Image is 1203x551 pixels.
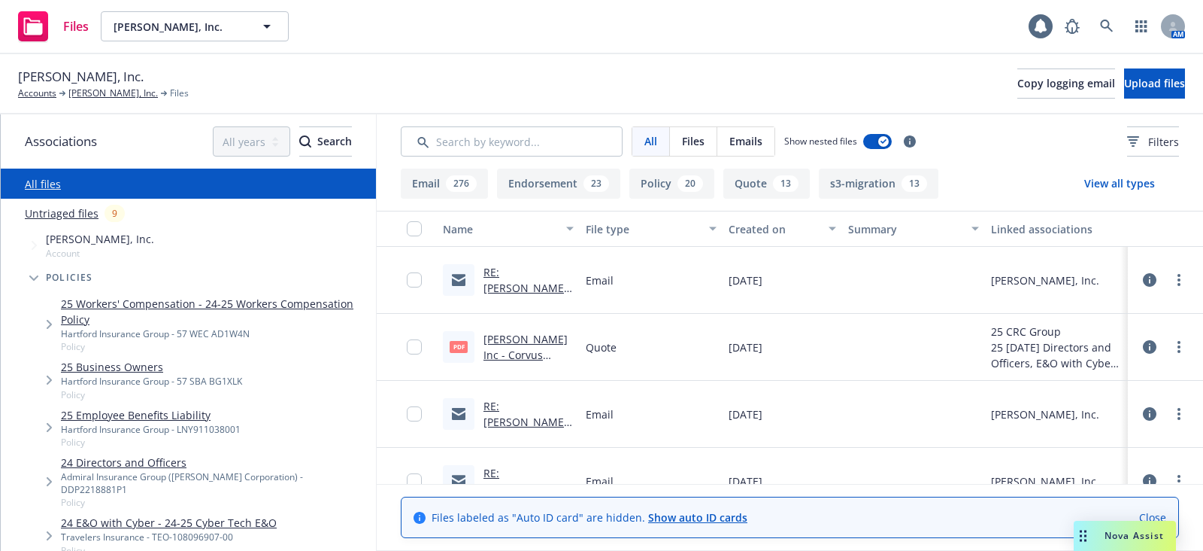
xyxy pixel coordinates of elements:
span: [DATE] [729,473,762,489]
a: Search [1092,11,1122,41]
button: Quote [723,169,810,199]
div: Drag to move [1074,521,1092,551]
a: 24 E&O with Cyber - 24-25 Cyber Tech E&O [61,515,277,531]
a: Close [1139,510,1166,525]
span: Filters [1148,134,1179,150]
button: Linked associations [985,211,1128,247]
button: Endorsement [497,169,620,199]
a: more [1170,338,1188,356]
a: Accounts [18,87,56,100]
a: more [1170,271,1188,289]
span: [DATE] [729,339,762,355]
span: Account [46,247,154,260]
span: Emails [729,133,762,149]
a: Report a Bug [1057,11,1087,41]
div: Hartford Insurance Group - 57 WEC AD1W4N [61,327,370,340]
button: Email [401,169,488,199]
div: Hartford Insurance Group - 57 SBA BG1XLK [61,375,242,388]
a: All files [25,177,61,191]
div: 13 [901,175,927,192]
button: File type [580,211,723,247]
svg: Search [299,135,311,148]
div: 276 [446,175,477,192]
span: [PERSON_NAME], Inc. [18,67,144,87]
button: Summary [842,211,985,247]
button: Nova Assist [1074,521,1176,551]
span: [DATE] [729,406,762,422]
button: View all types [1060,169,1179,199]
div: Travelers Insurance - TEO-108096907-00 [61,531,277,543]
a: 25 Employee Benefits Liability [61,407,241,423]
span: Copy logging email [1017,76,1115,90]
span: [PERSON_NAME], Inc. [114,19,244,35]
button: Upload files [1124,68,1185,99]
button: Filters [1127,126,1179,157]
div: [PERSON_NAME], Inc. [991,406,1099,422]
div: 25 [DATE] Directors and Officers, E&O with Cyber Renewal [991,339,1122,371]
a: Files [12,5,95,47]
span: pdf [450,341,468,352]
span: Upload files [1124,76,1185,90]
button: Policy [629,169,714,199]
span: All [644,133,657,149]
div: Search [299,127,352,156]
a: Untriaged files [25,205,98,221]
div: 20 [677,175,703,192]
div: Linked associations [991,221,1122,237]
span: Files [63,20,89,32]
span: Policy [61,388,242,401]
a: RE: [PERSON_NAME], Inc. - Coverage question for potential event [483,466,571,543]
input: Search by keyword... [401,126,623,157]
span: Policy [61,436,241,449]
span: Files labeled as "Auto ID card" are hidden. [432,510,747,525]
a: 25 Business Owners [61,359,242,375]
input: Toggle Row Selected [407,272,422,288]
a: more [1170,472,1188,490]
a: Show auto ID cards [648,510,747,525]
a: RE: [PERSON_NAME], Inc. Policy #: 57 SBABG1XLK - Contract review request for Event [DATE] (Encryp... [483,265,571,469]
button: Name [437,211,580,247]
button: Created on [723,211,841,247]
div: [PERSON_NAME], Inc. [991,473,1099,489]
div: 23 [583,175,609,192]
span: Quote [586,339,617,355]
button: SearchSearch [299,126,352,157]
input: Toggle Row Selected [407,473,422,489]
span: Show nested files [784,135,857,148]
span: Nova Assist [1105,529,1164,542]
div: Name [443,221,557,237]
a: [PERSON_NAME] Inc - Corvus Renewal Quote.pdf [483,332,568,394]
span: Email [586,473,614,489]
a: 24 Directors and Officers [61,455,370,470]
div: [PERSON_NAME], Inc. [991,272,1099,288]
a: 25 Workers' Compensation - 24-25 Workers Compensation Policy [61,296,370,327]
div: 9 [105,205,125,222]
div: File type [586,221,700,237]
a: Switch app [1126,11,1156,41]
input: Select all [407,221,422,236]
div: Created on [729,221,819,237]
span: Policy [61,340,370,353]
span: [DATE] [729,272,762,288]
button: Copy logging email [1017,68,1115,99]
div: Admiral Insurance Group ([PERSON_NAME] Corporation) - DDP2218881P1 [61,470,370,496]
span: Email [586,272,614,288]
input: Toggle Row Selected [407,406,422,422]
span: Filters [1127,134,1179,150]
div: 13 [773,175,798,192]
button: s3-migration [819,169,938,199]
a: more [1170,405,1188,423]
span: Policy [61,496,370,509]
div: Summary [848,221,962,237]
span: Associations [25,132,97,151]
span: Files [682,133,705,149]
span: Files [170,87,189,100]
span: Email [586,406,614,422]
input: Toggle Row Selected [407,339,422,355]
span: [PERSON_NAME], Inc. [46,231,154,247]
a: [PERSON_NAME], Inc. [68,87,158,100]
button: [PERSON_NAME], Inc. [101,11,289,41]
div: 25 CRC Group [991,324,1122,339]
div: Hartford Insurance Group - LNY911038001 [61,423,241,436]
span: Policies [46,273,93,282]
